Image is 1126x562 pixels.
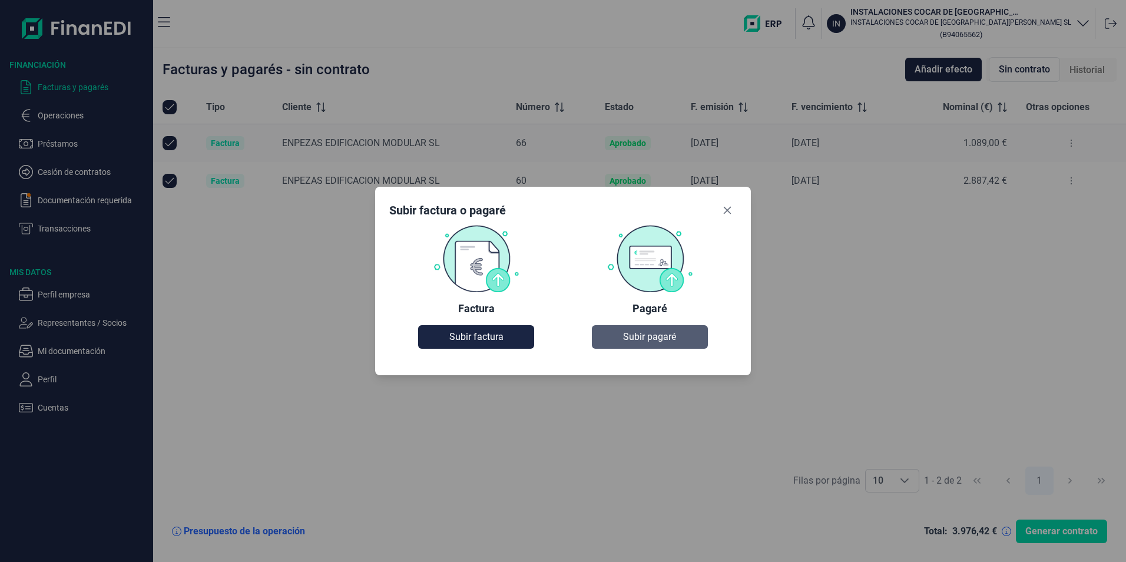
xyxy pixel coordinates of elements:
span: Subir pagaré [623,330,676,344]
div: Subir factura o pagaré [389,202,506,219]
span: Subir factura [449,330,504,344]
button: Subir factura [418,325,534,349]
button: Close [718,201,737,220]
button: Subir pagaré [592,325,707,349]
img: Factura [433,224,519,292]
div: Factura [458,302,495,316]
img: Pagaré [607,224,693,292]
div: Pagaré [632,302,667,316]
